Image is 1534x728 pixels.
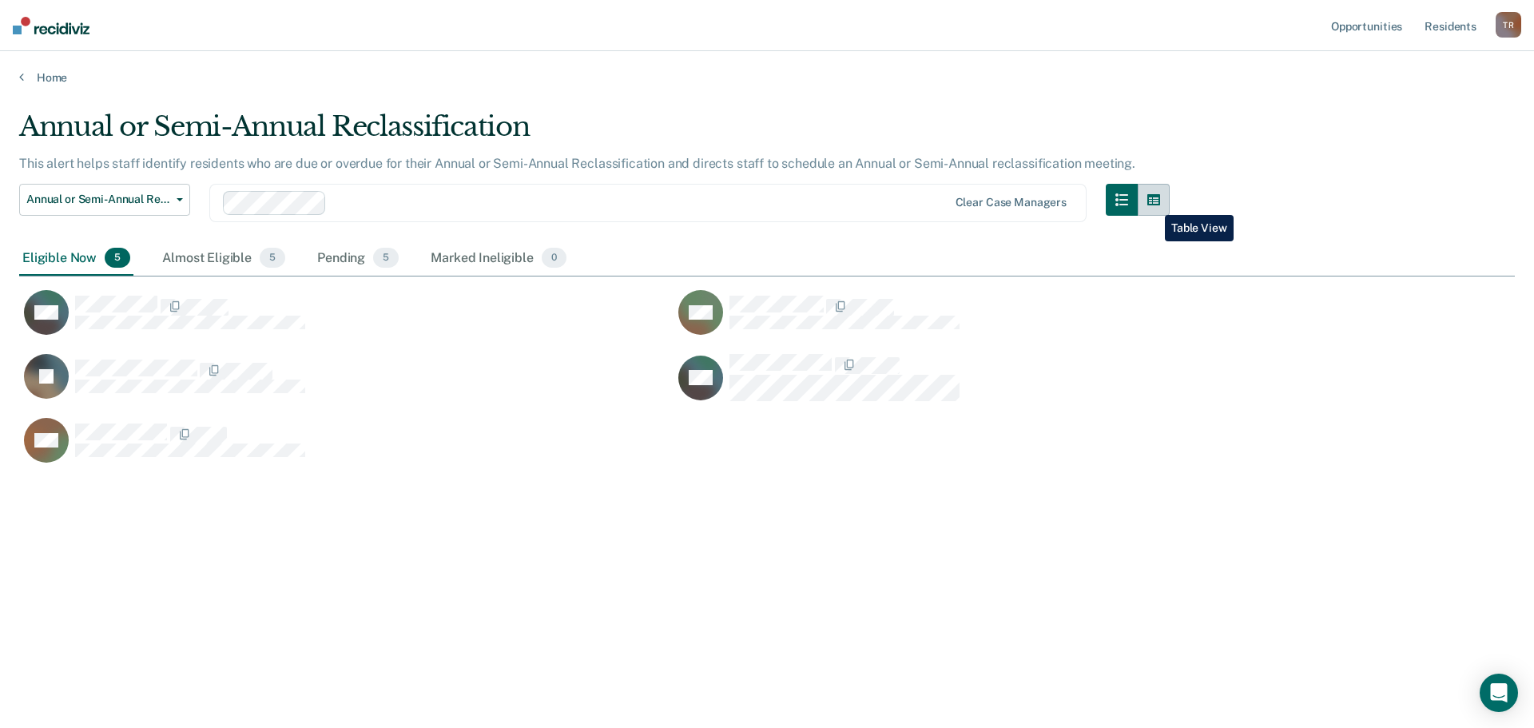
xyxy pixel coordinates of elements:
[159,241,288,276] div: Almost Eligible5
[19,353,674,417] div: CaseloadOpportunityCell-163985
[19,241,133,276] div: Eligible Now5
[26,193,170,206] span: Annual or Semi-Annual Reclassification
[19,289,674,353] div: CaseloadOpportunityCell-117939
[373,248,399,269] span: 5
[427,241,570,276] div: Marked Ineligible0
[19,156,1135,171] p: This alert helps staff identify residents who are due or overdue for their Annual or Semi-Annual ...
[19,184,190,216] button: Annual or Semi-Annual Reclassification
[674,353,1328,417] div: CaseloadOpportunityCell-111037
[1496,12,1521,38] div: T R
[542,248,566,269] span: 0
[19,70,1515,85] a: Home
[105,248,130,269] span: 5
[674,289,1328,353] div: CaseloadOpportunityCell-118706
[1480,674,1518,712] div: Open Intercom Messenger
[19,110,1170,156] div: Annual or Semi-Annual Reclassification
[1496,12,1521,38] button: TR
[13,17,89,34] img: Recidiviz
[19,417,674,481] div: CaseloadOpportunityCell-3975
[314,241,402,276] div: Pending5
[260,248,285,269] span: 5
[956,196,1067,209] div: Clear case managers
